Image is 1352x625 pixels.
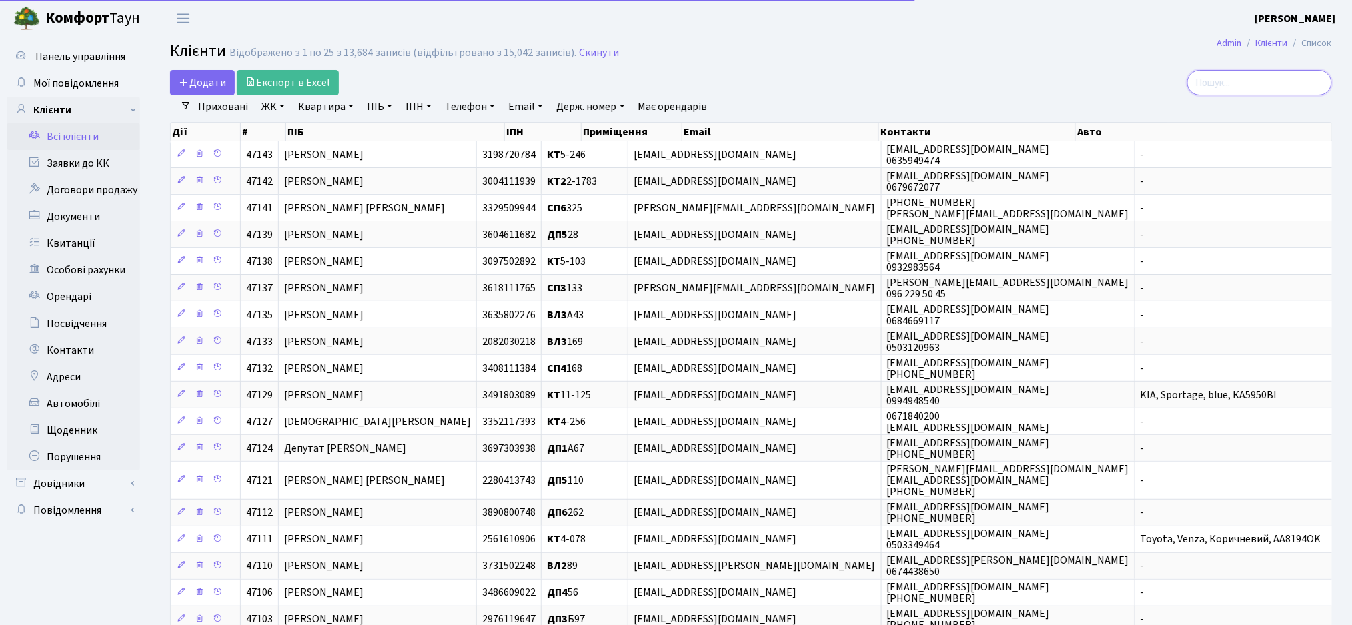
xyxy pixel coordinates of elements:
span: [PERSON_NAME] [PERSON_NAME] [284,473,445,488]
span: Панель управління [35,49,125,64]
span: [PHONE_NUMBER] [PERSON_NAME][EMAIL_ADDRESS][DOMAIN_NAME] [887,195,1129,221]
button: Переключити навігацію [167,7,200,29]
span: [EMAIL_ADDRESS][DOMAIN_NAME] [634,334,796,349]
span: [EMAIL_ADDRESS][DOMAIN_NAME] [634,506,796,520]
span: [PERSON_NAME] [PERSON_NAME] [284,201,445,215]
span: [EMAIL_ADDRESS][PERSON_NAME][DOMAIN_NAME] 0674438650 [887,553,1129,579]
span: 4-078 [547,532,586,547]
span: [EMAIL_ADDRESS][DOMAIN_NAME] [634,361,796,376]
th: Email [682,123,879,141]
a: Повідомлення [7,497,140,524]
span: 3604611682 [482,227,536,242]
img: logo.png [13,5,40,32]
a: Додати [170,70,235,95]
div: Відображено з 1 по 25 з 13,684 записів (відфільтровано з 15,042 записів). [229,47,576,59]
b: ДП5 [547,227,568,242]
span: - [1141,473,1145,488]
a: [PERSON_NAME] [1255,11,1336,27]
span: Клієнти [170,39,226,63]
span: 2280413743 [482,473,536,488]
th: Приміщення [582,123,682,141]
span: - [1141,307,1145,322]
a: Телефон [440,95,500,118]
span: [EMAIL_ADDRESS][DOMAIN_NAME] 0679672077 [887,169,1050,195]
a: Має орендарів [633,95,713,118]
span: 2-1783 [547,174,597,189]
span: 2561610906 [482,532,536,547]
span: [EMAIL_ADDRESS][DOMAIN_NAME] [634,307,796,322]
span: 325 [547,201,582,215]
span: 0671840200 [EMAIL_ADDRESS][DOMAIN_NAME] [887,409,1050,435]
b: КТ [547,254,560,269]
span: 3618111765 [482,281,536,295]
b: ВЛ3 [547,334,567,349]
span: - [1141,586,1145,600]
span: [EMAIL_ADDRESS][DOMAIN_NAME] [PHONE_NUMBER] [887,436,1050,462]
span: 47142 [246,174,273,189]
a: Клієнти [1256,36,1288,50]
span: 11-125 [547,388,591,402]
b: СП6 [547,201,566,215]
a: Клієнти [7,97,140,123]
span: [EMAIL_ADDRESS][DOMAIN_NAME] [634,473,796,488]
span: - [1141,361,1145,376]
span: 47133 [246,334,273,349]
span: [EMAIL_ADDRESS][DOMAIN_NAME] [634,388,796,402]
span: 4-256 [547,414,586,429]
a: Контакти [7,337,140,364]
span: [EMAIL_ADDRESS][DOMAIN_NAME] 0684669117 [887,302,1050,328]
span: - [1141,559,1145,574]
span: KIA, Sportage, blue, КА5950ВІ [1141,388,1277,402]
input: Пошук... [1187,70,1332,95]
b: ДП1 [547,441,568,456]
span: - [1141,147,1145,162]
span: 168 [547,361,582,376]
span: 3491803089 [482,388,536,402]
a: Мої повідомлення [7,70,140,97]
b: СП3 [547,281,566,295]
span: 3635802276 [482,307,536,322]
b: КТ [547,388,560,402]
span: [PERSON_NAME] [284,361,364,376]
span: 3004111939 [482,174,536,189]
th: Дії [171,123,241,141]
span: - [1141,414,1145,429]
span: [PERSON_NAME] [284,307,364,322]
b: ДП4 [547,586,568,600]
span: [EMAIL_ADDRESS][DOMAIN_NAME] [634,174,796,189]
span: 3486609022 [482,586,536,600]
a: Держ. номер [551,95,630,118]
span: 133 [547,281,582,295]
b: ВЛ2 [547,559,567,574]
span: [EMAIL_ADDRESS][DOMAIN_NAME] 0503120963 [887,329,1050,355]
span: [PERSON_NAME] [284,281,364,295]
span: [EMAIL_ADDRESS][DOMAIN_NAME] [634,254,796,269]
span: [EMAIL_ADDRESS][DOMAIN_NAME] [PHONE_NUMBER] [887,356,1050,382]
nav: breadcrumb [1197,29,1352,57]
span: А67 [547,441,584,456]
span: [DEMOGRAPHIC_DATA][PERSON_NAME] [284,414,471,429]
th: Авто [1076,123,1332,141]
span: [PERSON_NAME] [284,334,364,349]
b: ВЛ3 [547,307,567,322]
span: [PERSON_NAME] [284,147,364,162]
a: ПІБ [362,95,398,118]
span: - [1141,281,1145,295]
span: [PERSON_NAME] [284,254,364,269]
span: [EMAIL_ADDRESS][DOMAIN_NAME] [634,586,796,600]
a: Панель управління [7,43,140,70]
span: 47135 [246,307,273,322]
a: Щоденник [7,417,140,444]
span: 2082030218 [482,334,536,349]
span: 3890800748 [482,506,536,520]
span: [PERSON_NAME] [284,506,364,520]
span: Toyota, Venza, Коричневий, AA8194OK [1141,532,1321,547]
span: - [1141,506,1145,520]
span: [PERSON_NAME][EMAIL_ADDRESS][DOMAIN_NAME] [634,281,876,295]
a: Квартира [293,95,359,118]
a: Всі клієнти [7,123,140,150]
a: Приховані [193,95,253,118]
span: [EMAIL_ADDRESS][DOMAIN_NAME] [PHONE_NUMBER] [887,580,1050,606]
span: 47129 [246,388,273,402]
span: - [1141,334,1145,349]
